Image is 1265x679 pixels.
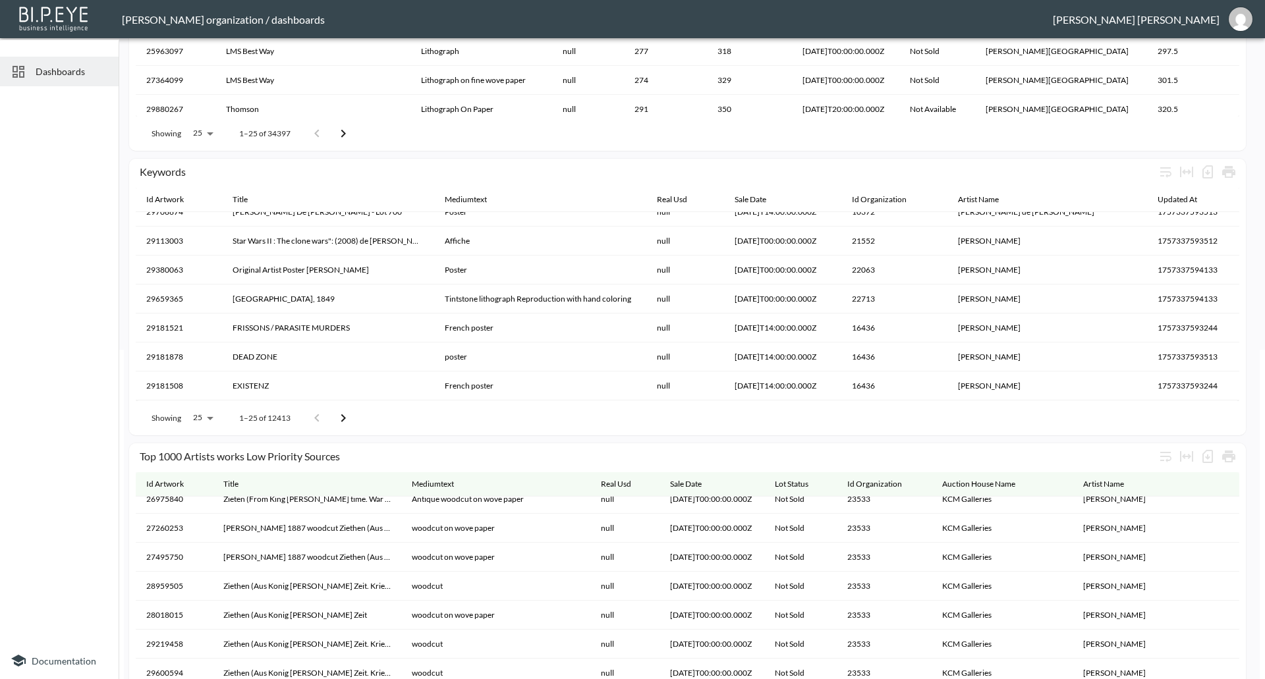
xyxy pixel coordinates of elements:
div: Id Artwork [146,192,184,207]
span: Sale Date [670,476,719,492]
a: Documentation [11,653,108,668]
th: KCM Galleries [932,572,1073,601]
th: 2025-07-11T14:00:00.000Z [724,313,841,342]
th: null [646,342,725,371]
div: Updated At [1158,192,1197,207]
th: null [590,630,660,659]
span: Documentation [32,655,96,666]
div: Title [223,476,239,492]
span: Updated At [1158,192,1214,207]
th: 29380063 [136,256,222,285]
th: 23533 [837,543,931,572]
p: 1–25 of 12413 [239,412,291,423]
div: Sale Date [735,192,766,207]
th: 2025-07-02T00:00:00.000Z [724,227,841,256]
span: Artist Name [958,192,1016,207]
th: KCM Galleries [932,485,1073,514]
th: Poster [434,256,646,285]
th: 2025-04-06T00:00:00.000Z [792,66,900,95]
th: 1757337593244 [1147,313,1239,342]
p: Showing [152,412,181,423]
th: Not Sold [764,572,837,601]
th: KCM Galleries [932,630,1073,659]
div: Toggle table layout between fixed and auto (default: auto) [1176,161,1197,182]
th: Nicola de Maria [947,198,1146,227]
th: woodcut on wove paper [401,601,590,630]
span: Mediumtext [445,192,504,207]
th: 291 [624,95,707,124]
th: Original Artist Poster Leo Castelli [222,256,434,285]
th: San Francisco, 1849 [222,285,434,313]
th: 27495750 [136,543,213,572]
th: Nicola De Maria - Lot 700 [222,198,434,227]
th: Not Sold [899,66,974,95]
th: Adolph von Menzel [1073,572,1239,601]
th: Adolph von Menzel [1073,630,1239,659]
th: woodcut [401,572,590,601]
th: Not Available [899,95,974,124]
span: Dashboards [36,65,108,78]
th: 28959505 [136,572,213,601]
div: Print [1218,446,1239,467]
th: 22063 [841,256,947,285]
th: 2025-07-11T14:00:00.000Z [724,371,841,400]
th: 350 [707,95,791,124]
th: 274 [624,66,707,95]
th: 301.5 [1147,66,1239,95]
th: woodcut on wove paper [401,543,590,572]
th: 29181508 [136,371,222,400]
th: null [590,543,660,572]
p: Showing [152,128,181,139]
th: Not Sold [764,543,837,572]
th: 277 [624,37,707,66]
th: null [590,572,660,601]
th: 29181878 [136,342,222,371]
th: null [590,601,660,630]
th: French poster [434,371,646,400]
th: Antique woodcut on wove paper [401,485,590,514]
th: David Cronenberg [947,313,1146,342]
button: jessica@mutualart.com [1220,3,1262,35]
div: Print [1218,161,1239,182]
th: 22713 [841,285,947,313]
span: Id Artwork [146,476,201,492]
th: Not Sold [764,514,837,543]
div: Artist Name [958,192,999,207]
th: 2025-03-09T00:00:00.000Z [660,485,764,514]
th: Ziethen (Aus Konig Friedrich's Zeit. Kriegs- Und Friedenshelden [213,572,401,601]
th: 2025-09-11T14:00:00.000Z [724,198,841,227]
th: KCM Galleries [932,543,1073,572]
div: Sale Date [670,476,702,492]
div: Id Organization [852,192,907,207]
th: 27260253 [136,514,213,543]
th: A.M. Cassandre [975,95,1147,124]
th: 29880267 [136,95,215,124]
th: 29219458 [136,630,213,659]
th: poster [434,342,646,371]
span: Id Organization [847,476,919,492]
th: George Lucas [947,227,1146,256]
th: Adolph von Menzel [1073,543,1239,572]
th: Lithograph On Paper [410,95,552,124]
div: Real Usd [657,192,687,207]
th: Henry Firks [947,285,1146,313]
div: Keywords [140,165,1155,178]
img: d3b79b7ae7d6876b06158c93d1632626 [1229,7,1252,31]
span: Sale Date [735,192,783,207]
th: FRISSONS / PARASITE MURDERS [222,313,434,342]
th: KCM Galleries [932,514,1073,543]
th: Not Sold [899,37,974,66]
th: null [552,37,624,66]
th: Ziethen (Aus Konig Friedrich's Zeit. Kriegs- Und Friedenshelden [213,630,401,659]
div: [PERSON_NAME] [PERSON_NAME] [1053,13,1220,26]
th: DEAD ZONE [222,342,434,371]
th: Adolph von Menzel [1073,514,1239,543]
th: Poster [434,198,646,227]
button: Go to next page [330,405,356,431]
th: 1757337593512 [1147,227,1239,256]
div: 25 [186,409,218,426]
th: 1757337593244 [1147,371,1239,400]
th: 2025-06-29T00:00:00.000Z [660,572,764,601]
th: 2025-01-19T00:00:00.000Z [792,37,900,66]
th: 16436 [841,371,947,400]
